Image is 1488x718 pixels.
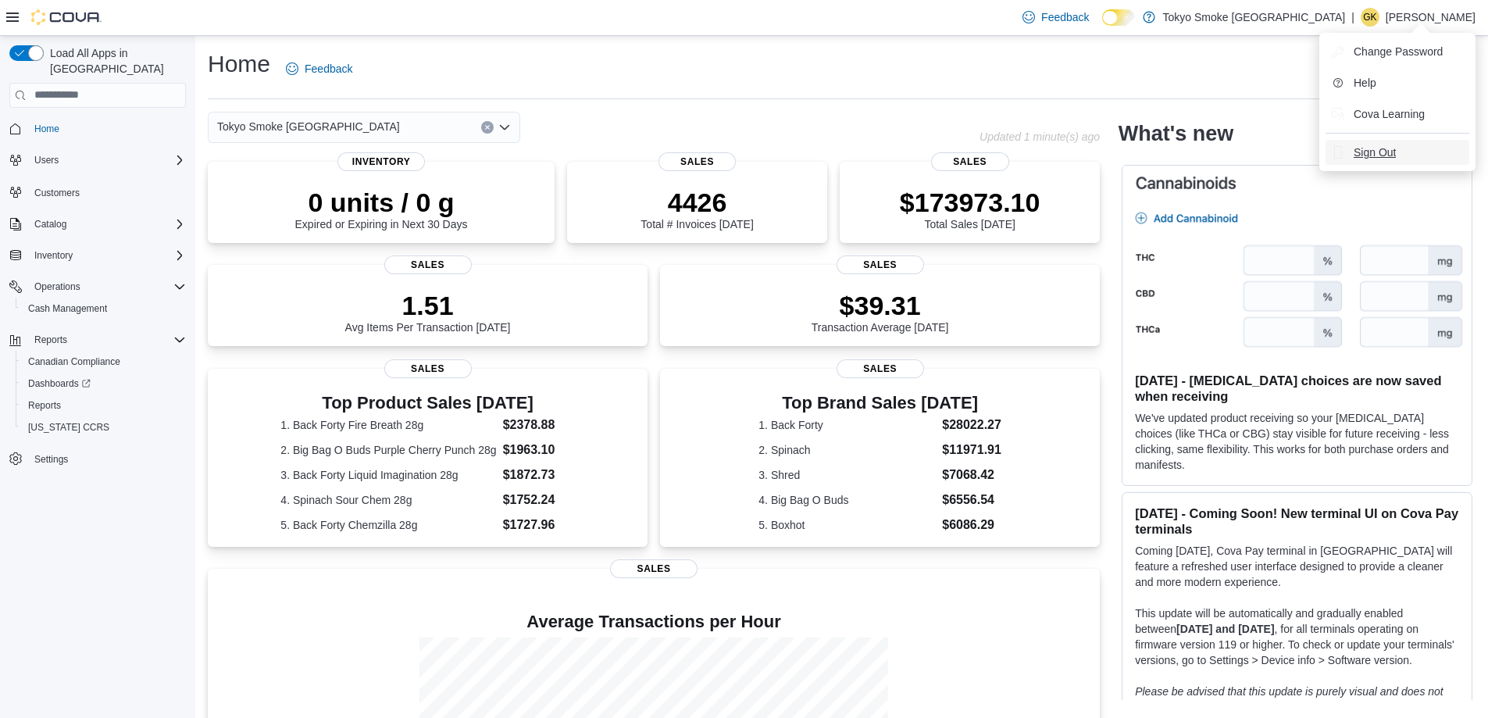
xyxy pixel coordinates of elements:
p: Tokyo Smoke [GEOGRAPHIC_DATA] [1163,8,1346,27]
button: Operations [28,277,87,296]
span: Dashboards [22,374,186,393]
a: Customers [28,184,86,202]
span: Catalog [34,218,66,230]
span: Cova Learning [1354,106,1425,122]
a: Feedback [280,53,359,84]
span: Home [28,119,186,138]
a: Canadian Compliance [22,352,127,371]
button: Clear input [481,121,494,134]
dt: 3. Shred [758,467,936,483]
span: Canadian Compliance [28,355,120,368]
button: Operations [3,276,192,298]
button: Canadian Compliance [16,351,192,373]
dt: 2. Spinach [758,442,936,458]
button: Inventory [3,245,192,266]
span: Inventory [28,246,186,265]
span: Load All Apps in [GEOGRAPHIC_DATA] [44,45,186,77]
span: Users [34,154,59,166]
dt: 4. Big Bag O Buds [758,492,936,508]
a: Dashboards [16,373,192,395]
button: Sign Out [1326,140,1469,165]
dd: $6086.29 [942,516,1001,534]
span: Inventory [34,249,73,262]
span: Users [28,151,186,170]
dt: 5. Back Forty Chemzilla 28g [280,517,496,533]
span: Sales [837,255,924,274]
div: Total # Invoices [DATE] [641,187,753,230]
span: Operations [34,280,80,293]
nav: Complex example [9,111,186,511]
h3: Top Product Sales [DATE] [280,394,574,413]
span: Cash Management [22,299,186,318]
button: Users [28,151,65,170]
h3: Top Brand Sales [DATE] [758,394,1001,413]
p: 4426 [641,187,753,218]
span: Help [1354,75,1376,91]
span: [US_STATE] CCRS [28,421,109,434]
a: Reports [22,396,67,415]
p: Coming [DATE], Cova Pay terminal in [GEOGRAPHIC_DATA] will feature a refreshed user interface des... [1135,543,1459,590]
em: Please be advised that this update is purely visual and does not impact payment functionality. [1135,685,1443,713]
p: 1.51 [345,290,511,321]
button: Settings [3,448,192,470]
span: Sales [384,359,472,378]
dd: $2378.88 [503,416,575,434]
h3: [DATE] - Coming Soon! New terminal UI on Cova Pay terminals [1135,505,1459,537]
a: Dashboards [22,374,97,393]
img: Cova [31,9,102,25]
button: Open list of options [498,121,511,134]
div: Garrett Kuchiak [1361,8,1379,27]
h2: What's new [1119,121,1233,146]
p: $39.31 [812,290,949,321]
p: Updated 1 minute(s) ago [980,130,1100,143]
a: [US_STATE] CCRS [22,418,116,437]
dd: $1963.10 [503,441,575,459]
a: Cash Management [22,299,113,318]
dt: 1. Back Forty Fire Breath 28g [280,417,496,433]
dd: $28022.27 [942,416,1001,434]
span: Inventory [337,152,425,171]
span: Tokyo Smoke [GEOGRAPHIC_DATA] [217,117,400,136]
span: Sales [931,152,1009,171]
span: Reports [28,399,61,412]
span: Catalog [28,215,186,234]
a: Home [28,120,66,138]
p: We've updated product receiving so your [MEDICAL_DATA] choices (like THCa or CBG) stay visible fo... [1135,410,1459,473]
dd: $7068.42 [942,466,1001,484]
span: Reports [34,334,67,346]
dd: $1727.96 [503,516,575,534]
strong: [DATE] and [DATE] [1176,623,1274,635]
div: Expired or Expiring in Next 30 Days [295,187,468,230]
button: Cova Learning [1326,102,1469,127]
button: Inventory [28,246,79,265]
span: Feedback [305,61,352,77]
dd: $1752.24 [503,491,575,509]
span: Reports [22,396,186,415]
dt: 5. Boxhot [758,517,936,533]
button: Catalog [28,215,73,234]
a: Settings [28,450,74,469]
span: Change Password [1354,44,1443,59]
button: Users [3,149,192,171]
dt: 4. Spinach Sour Chem 28g [280,492,496,508]
span: Settings [34,453,68,466]
span: Sales [384,255,472,274]
p: 0 units / 0 g [295,187,468,218]
h3: [DATE] - [MEDICAL_DATA] choices are now saved when receiving [1135,373,1459,404]
button: Reports [16,395,192,416]
input: Dark Mode [1102,9,1135,26]
button: Change Password [1326,39,1469,64]
dt: 1. Back Forty [758,417,936,433]
button: Home [3,117,192,140]
button: [US_STATE] CCRS [16,416,192,438]
div: Transaction Average [DATE] [812,290,949,334]
span: Cash Management [28,302,107,315]
span: Sales [610,559,698,578]
span: Operations [28,277,186,296]
button: Customers [3,180,192,203]
span: Feedback [1041,9,1089,25]
button: Catalog [3,213,192,235]
span: Sales [837,359,924,378]
dt: 2. Big Bag O Buds Purple Cherry Punch 28g [280,442,496,458]
span: Home [34,123,59,135]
